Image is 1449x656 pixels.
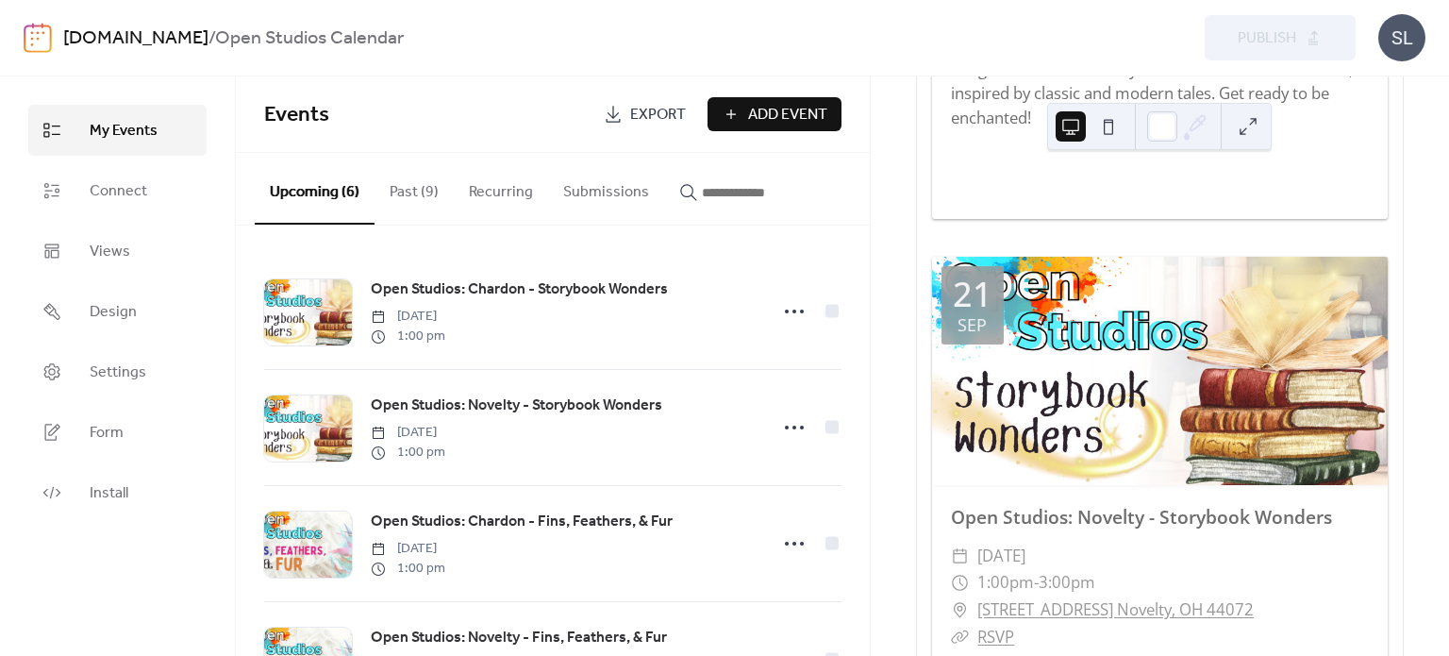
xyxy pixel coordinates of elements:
[90,180,147,203] span: Connect
[28,105,207,156] a: My Events
[371,511,673,533] span: Open Studios: Chardon - Fins, Feathers, & Fur
[951,504,1332,530] a: Open Studios: Novelty - Storybook Wonders
[977,626,1014,648] a: RSVP
[90,301,137,324] span: Design
[371,627,667,649] span: Open Studios: Novelty - Fins, Feathers, & Fur
[90,362,146,384] span: Settings
[977,597,1254,624] a: [STREET_ADDRESS] Novelty, OH 44072
[63,21,208,57] a: [DOMAIN_NAME]
[28,467,207,518] a: Install
[371,307,445,327] span: [DATE]
[932,10,1388,201] div: Hey there art lovers! Join us for a magical experience at our Storybook Wonders event. Dive into ...
[28,165,207,216] a: Connect
[371,539,445,559] span: [DATE]
[951,569,969,597] div: ​
[371,278,668,302] a: Open Studios: Chardon - Storybook Wonders
[630,104,686,126] span: Export
[371,443,445,463] span: 1:00 pm
[255,153,375,225] button: Upcoming (6)
[28,346,207,397] a: Settings
[371,626,667,650] a: Open Studios: Novelty - Fins, Feathers, & Fur
[958,316,987,333] div: Sep
[371,327,445,346] span: 1:00 pm
[951,543,969,570] div: ​
[1378,14,1425,61] div: SL
[1034,569,1039,597] span: -
[375,153,454,223] button: Past (9)
[24,23,52,53] img: logo
[371,278,668,301] span: Open Studios: Chardon - Storybook Wonders
[371,559,445,579] span: 1:00 pm
[28,226,207,277] a: Views
[28,407,207,458] a: Form
[371,510,673,534] a: Open Studios: Chardon - Fins, Feathers, & Fur
[371,423,445,443] span: [DATE]
[590,97,700,131] a: Export
[548,153,664,223] button: Submissions
[208,21,215,57] b: /
[90,482,128,505] span: Install
[371,394,662,418] a: Open Studios: Novelty - Storybook Wonders
[708,97,841,131] button: Add Event
[90,120,158,143] span: My Events
[951,597,969,624] div: ​
[90,241,130,263] span: Views
[977,569,1034,597] span: 1:00pm
[215,21,404,57] b: Open Studios Calendar
[371,395,662,417] span: Open Studios: Novelty - Storybook Wonders
[28,286,207,337] a: Design
[1039,569,1095,597] span: 3:00pm
[951,624,969,651] div: ​
[264,94,329,136] span: Events
[953,278,992,311] div: 21
[748,104,827,126] span: Add Event
[454,153,548,223] button: Recurring
[977,543,1025,570] span: [DATE]
[90,422,124,445] span: Form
